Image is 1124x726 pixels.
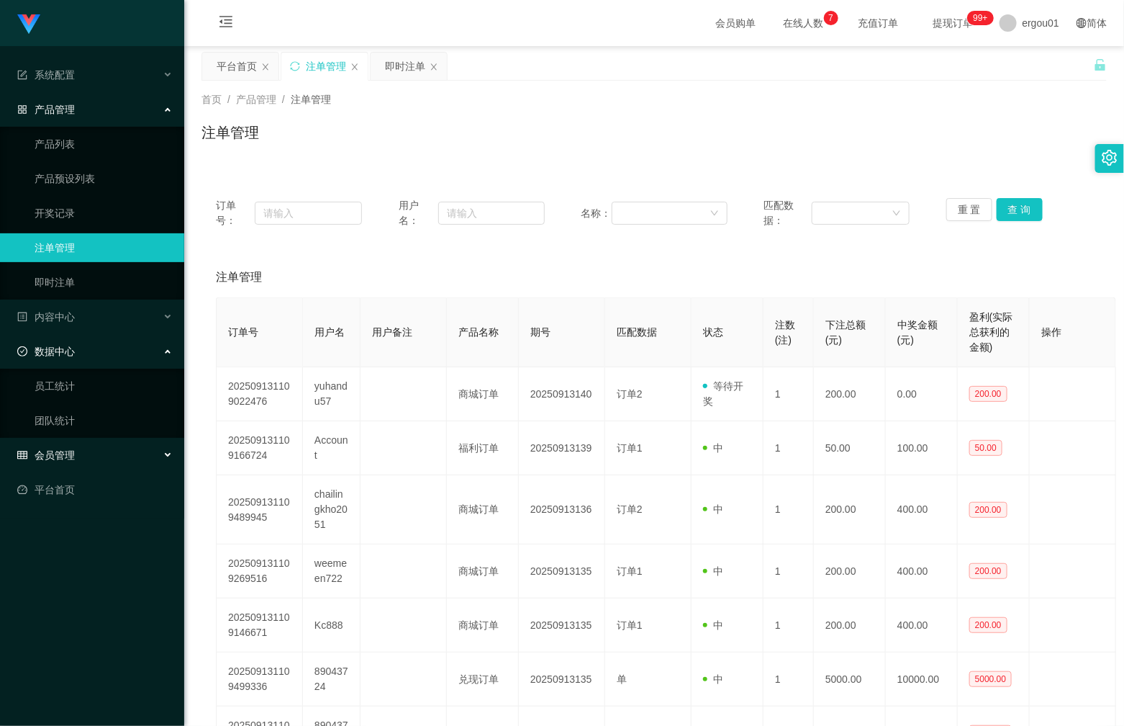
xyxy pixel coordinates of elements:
a: 图标: dashboard平台首页 [17,475,173,504]
span: 用户备注 [372,326,412,338]
span: 会员管理 [17,449,75,461]
i: 图标: down [710,209,719,219]
span: 中 [703,619,723,631]
td: 100.00 [886,421,958,475]
td: 1 [763,475,814,544]
sup: 7 [824,11,838,25]
span: 50.00 [969,440,1002,456]
span: 中 [703,673,723,685]
td: 1 [763,421,814,475]
td: 1 [763,653,814,707]
span: 中奖金额(元) [897,319,938,346]
i: 图标: unlock [1094,58,1107,71]
span: 系统配置 [17,69,75,81]
sup: 1183 [967,11,993,25]
td: yuhandu57 [303,367,361,421]
a: 开奖记录 [35,199,173,228]
span: 200.00 [969,563,1007,579]
span: / [282,94,285,105]
span: 200.00 [969,617,1007,633]
i: 图标: table [17,450,27,460]
span: 充值订单 [851,18,906,28]
span: 注单管理 [216,269,262,286]
span: 等待开奖 [703,380,743,407]
span: 订单1 [617,442,643,454]
button: 重 置 [946,198,992,221]
i: 图标: appstore-o [17,104,27,115]
span: 200.00 [969,386,1007,402]
td: 202509131109022476 [217,367,303,421]
td: Kc888 [303,599,361,653]
i: 图标: profile [17,312,27,322]
i: 图标: menu-fold [201,1,250,47]
a: 注单管理 [35,233,173,262]
span: / [227,94,230,105]
td: 20250913136 [519,475,605,544]
td: 202509131109489945 [217,475,303,544]
img: logo.9652507e.png [17,14,40,35]
span: 用户名 [314,326,345,338]
td: 89043724 [303,653,361,707]
span: 内容中心 [17,311,75,323]
span: 单 [617,673,627,685]
a: 团队统计 [35,406,173,435]
span: 5000.00 [969,671,1012,687]
span: 订单2 [617,503,643,515]
span: 首页 [201,94,222,105]
td: 20250913140 [519,367,605,421]
span: 中 [703,565,723,577]
td: 20250913139 [519,421,605,475]
input: 请输入 [255,202,362,225]
span: 产品名称 [458,326,499,338]
span: 期号 [530,326,550,338]
span: 在线人数 [776,18,831,28]
i: 图标: close [261,63,270,71]
a: 产品列表 [35,130,173,158]
div: 平台首页 [217,53,257,80]
h1: 注单管理 [201,122,259,143]
button: 查 询 [997,198,1043,221]
td: 200.00 [814,599,886,653]
td: 商城订单 [447,367,519,421]
span: 提现订单 [926,18,981,28]
td: 200.00 [814,475,886,544]
span: 订单2 [617,388,643,400]
div: 注单管理 [306,53,346,80]
a: 即时注单 [35,268,173,297]
span: 订单号： [216,198,255,228]
td: 400.00 [886,599,958,653]
span: 注单管理 [291,94,331,105]
td: 1 [763,544,814,599]
a: 员工统计 [35,372,173,400]
td: 0.00 [886,367,958,421]
td: 202509131109146671 [217,599,303,653]
td: 50.00 [814,421,886,475]
td: 400.00 [886,475,958,544]
a: 产品预设列表 [35,164,173,193]
td: 1 [763,599,814,653]
i: 图标: down [892,209,901,219]
td: 商城订单 [447,544,519,599]
div: 即时注单 [385,53,425,80]
span: 注数(注) [775,319,795,346]
span: 产品管理 [17,104,75,115]
span: 订单1 [617,619,643,631]
td: 400.00 [886,544,958,599]
input: 请输入 [438,202,545,225]
span: 中 [703,442,723,454]
td: 商城订单 [447,599,519,653]
span: 订单1 [617,565,643,577]
td: weemeen722 [303,544,361,599]
td: 1 [763,367,814,421]
span: 中 [703,503,723,515]
i: 图标: close [430,63,438,71]
td: 20250913135 [519,544,605,599]
span: 订单号 [228,326,258,338]
i: 图标: form [17,70,27,80]
span: 匹配数据 [617,326,657,338]
i: 图标: global [1077,18,1087,28]
td: Account [303,421,361,475]
td: 兑现订单 [447,653,519,707]
span: 状态 [703,326,723,338]
td: 200.00 [814,544,886,599]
